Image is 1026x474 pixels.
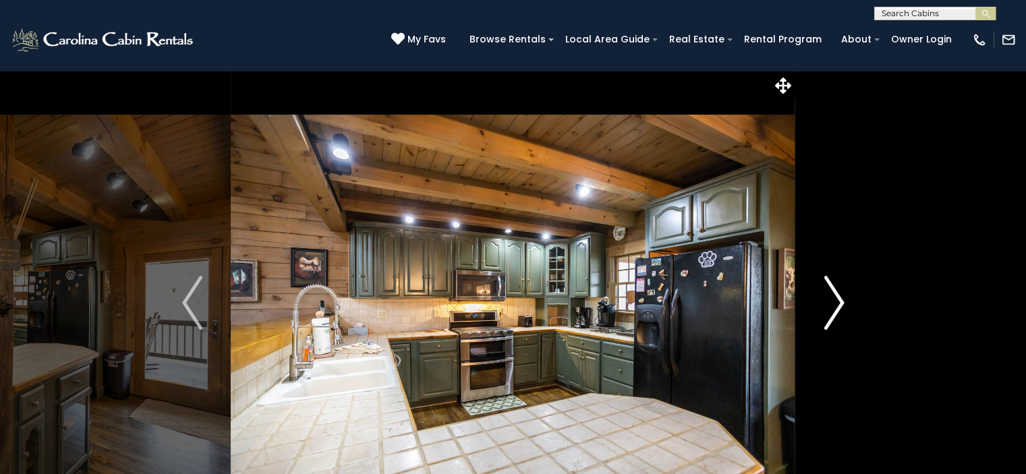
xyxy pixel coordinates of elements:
[1001,32,1016,47] img: mail-regular-white.png
[10,26,197,53] img: White-1-2.png
[463,29,552,50] a: Browse Rentals
[407,32,446,47] span: My Favs
[662,29,731,50] a: Real Estate
[182,276,202,330] img: arrow
[972,32,987,47] img: phone-regular-white.png
[391,32,449,47] a: My Favs
[737,29,828,50] a: Rental Program
[834,29,878,50] a: About
[884,29,959,50] a: Owner Login
[824,276,844,330] img: arrow
[559,29,656,50] a: Local Area Guide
